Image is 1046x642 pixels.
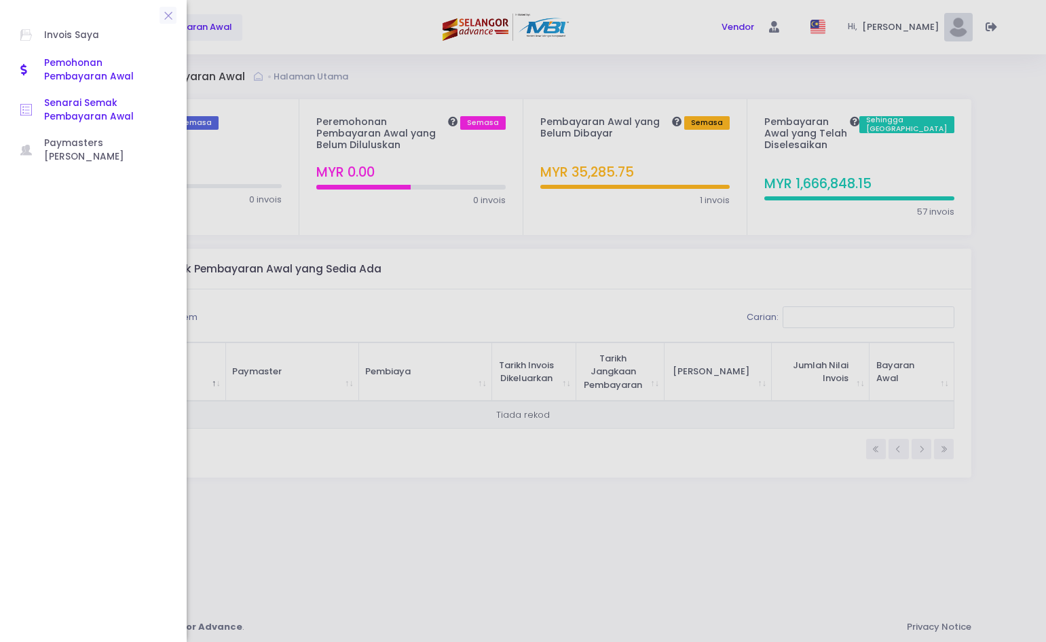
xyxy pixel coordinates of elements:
a: Invois Saya [7,20,180,50]
span: Pemohonan Pembayaran Awal [44,56,166,84]
span: Paymasters [PERSON_NAME] [44,137,166,164]
a: Senarai Semak Pembayaran Awal [7,90,180,130]
a: Pemohonan Pembayaran Awal [7,50,180,90]
span: Senarai Semak Pembayaran Awal [44,96,166,124]
a: Paymasters [PERSON_NAME] [7,130,180,171]
span: Invois Saya [44,26,166,44]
